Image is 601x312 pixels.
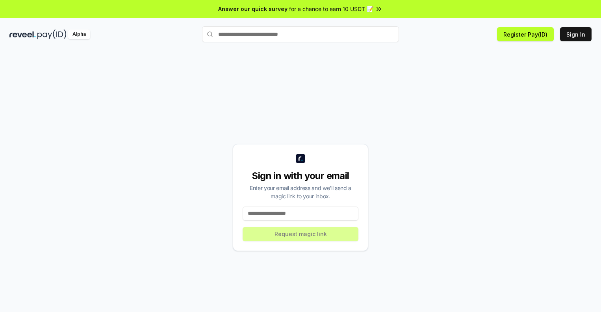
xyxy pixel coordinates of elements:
span: Answer our quick survey [218,5,288,13]
img: pay_id [37,30,67,39]
button: Register Pay(ID) [497,27,554,41]
span: for a chance to earn 10 USDT 📝 [289,5,373,13]
div: Alpha [68,30,90,39]
button: Sign In [560,27,592,41]
img: reveel_dark [9,30,36,39]
img: logo_small [296,154,305,163]
div: Sign in with your email [243,170,358,182]
div: Enter your email address and we’ll send a magic link to your inbox. [243,184,358,200]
